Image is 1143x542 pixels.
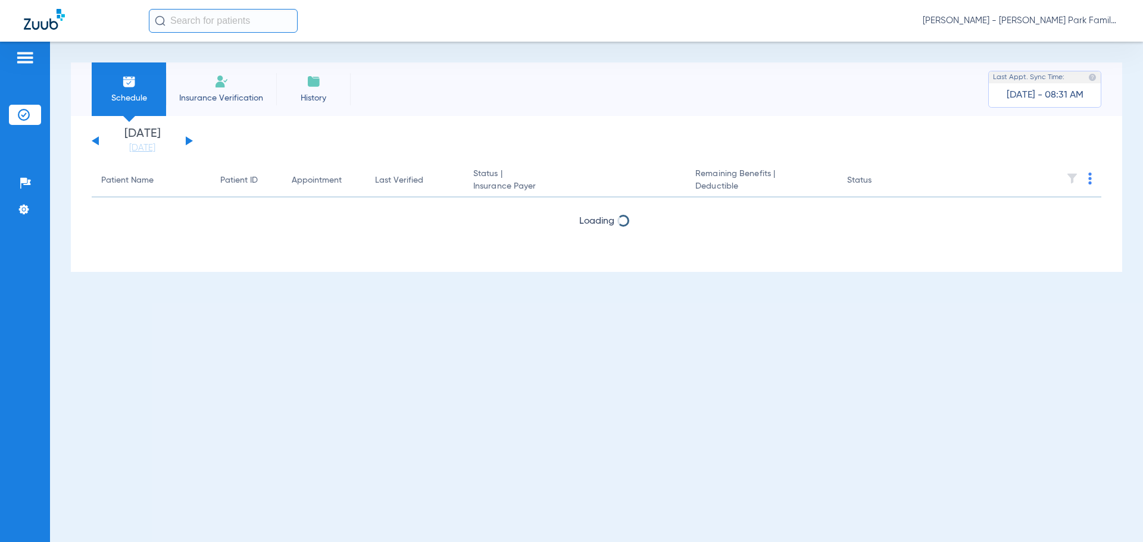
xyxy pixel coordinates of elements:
a: [DATE] [107,142,178,154]
span: Insurance Verification [175,92,267,104]
span: Schedule [101,92,157,104]
img: History [307,74,321,89]
div: Patient Name [101,174,154,187]
img: hamburger-icon [15,51,35,65]
div: Appointment [292,174,342,187]
img: last sync help info [1088,73,1097,82]
img: Search Icon [155,15,165,26]
th: Remaining Benefits | [686,164,837,198]
span: [DATE] - 08:31 AM [1007,89,1083,101]
div: Last Verified [375,174,423,187]
img: Zuub Logo [24,9,65,30]
th: Status [838,164,918,198]
div: Appointment [292,174,356,187]
span: [PERSON_NAME] - [PERSON_NAME] Park Family Dentistry [923,15,1119,27]
span: Deductible [695,180,827,193]
div: Patient ID [220,174,258,187]
div: Patient Name [101,174,201,187]
img: Manual Insurance Verification [214,74,229,89]
span: Insurance Payer [473,180,676,193]
div: Last Verified [375,174,454,187]
span: Loading [579,217,614,226]
input: Search for patients [149,9,298,33]
img: group-dot-blue.svg [1088,173,1092,184]
span: Last Appt. Sync Time: [993,71,1064,83]
span: History [285,92,342,104]
img: Schedule [122,74,136,89]
img: filter.svg [1066,173,1078,184]
div: Patient ID [220,174,273,187]
li: [DATE] [107,128,178,154]
th: Status | [464,164,686,198]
